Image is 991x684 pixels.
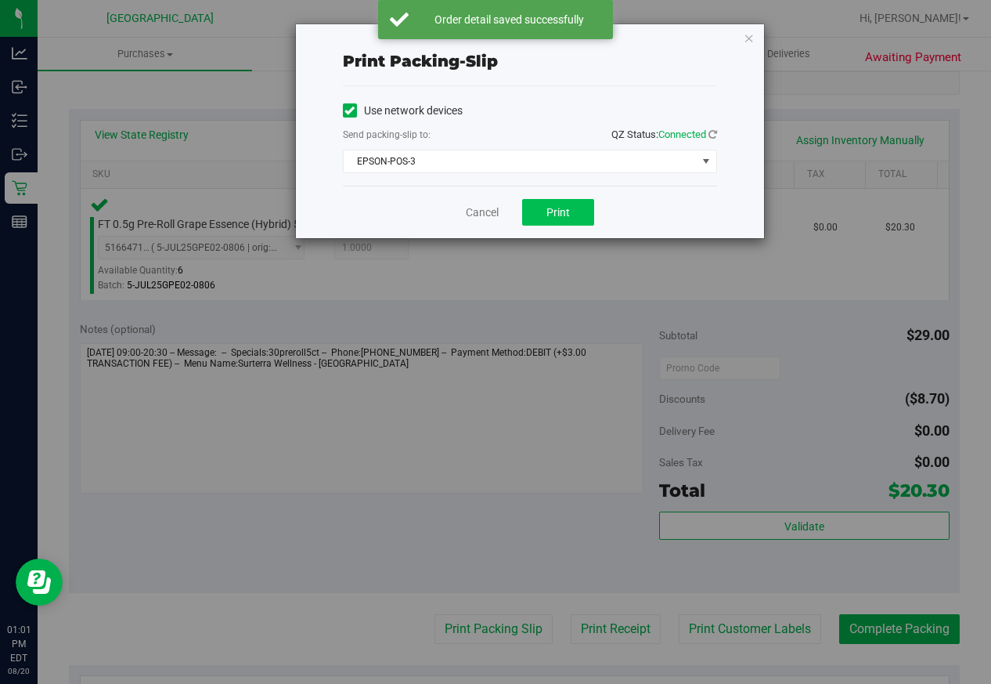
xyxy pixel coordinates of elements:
[546,206,570,219] span: Print
[466,204,499,221] a: Cancel
[344,150,697,172] span: EPSON-POS-3
[343,52,498,71] span: Print packing-slip
[522,199,594,226] button: Print
[16,559,63,606] iframe: Resource center
[343,128,431,142] label: Send packing-slip to:
[343,103,463,119] label: Use network devices
[417,12,601,27] div: Order detail saved successfully
[658,128,706,140] span: Connected
[696,150,715,172] span: select
[611,128,717,140] span: QZ Status:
